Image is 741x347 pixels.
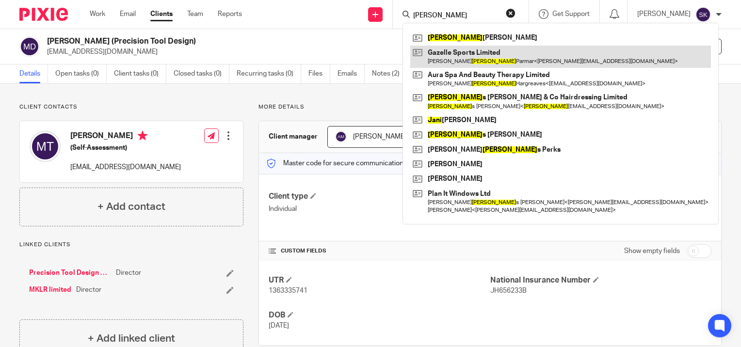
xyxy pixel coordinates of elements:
[70,143,181,153] h5: (Self-Assessment)
[76,285,101,295] span: Director
[237,64,301,83] a: Recurring tasks (0)
[269,287,307,294] span: 1363335741
[19,8,68,21] img: Pixie
[30,131,61,162] img: svg%3E
[269,204,490,214] p: Individual
[269,322,289,329] span: [DATE]
[269,247,490,255] h4: CUSTOM FIELDS
[187,9,203,19] a: Team
[120,9,136,19] a: Email
[29,268,111,278] a: Precision Tool Design Limited
[372,64,407,83] a: Notes (2)
[174,64,229,83] a: Closed tasks (0)
[70,162,181,172] p: [EMAIL_ADDRESS][DOMAIN_NAME]
[150,9,173,19] a: Clients
[335,131,347,142] img: svg%3E
[269,310,490,320] h4: DOB
[490,287,527,294] span: JH656233B
[116,268,141,278] span: Director
[47,47,590,57] p: [EMAIL_ADDRESS][DOMAIN_NAME]
[19,241,243,249] p: Linked clients
[55,64,107,83] a: Open tasks (0)
[269,132,318,142] h3: Client manager
[97,199,165,214] h4: + Add contact
[412,12,499,20] input: Search
[90,9,105,19] a: Work
[353,133,406,140] span: [PERSON_NAME]
[269,191,490,202] h4: Client type
[218,9,242,19] a: Reports
[506,8,515,18] button: Clear
[308,64,330,83] a: Files
[637,9,691,19] p: [PERSON_NAME]
[114,64,166,83] a: Client tasks (0)
[266,158,434,168] p: Master code for secure communications and files
[47,36,481,47] h2: [PERSON_NAME] (Precision Tool Design)
[138,131,147,141] i: Primary
[695,7,711,22] img: svg%3E
[70,131,181,143] h4: [PERSON_NAME]
[258,103,722,111] p: More details
[19,36,40,57] img: svg%3E
[19,103,243,111] p: Client contacts
[490,275,711,285] h4: National Insurance Number
[269,275,490,285] h4: UTR
[338,64,365,83] a: Emails
[88,331,175,346] h4: + Add linked client
[624,246,680,256] label: Show empty fields
[19,64,48,83] a: Details
[29,285,71,295] a: MKLR limited
[552,11,590,17] span: Get Support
